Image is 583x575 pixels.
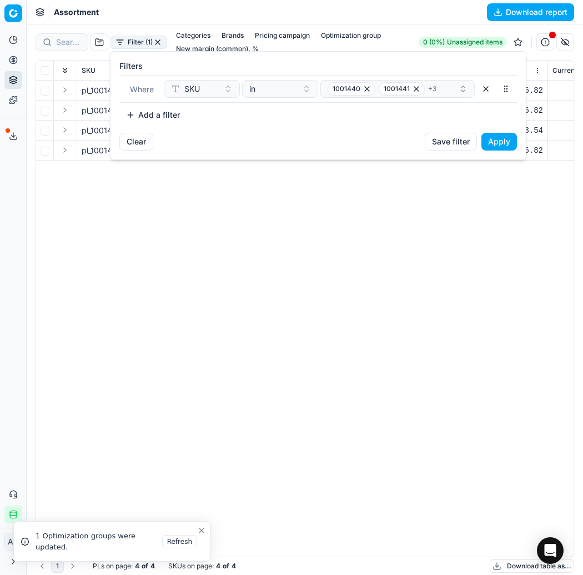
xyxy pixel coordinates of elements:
[119,133,153,151] button: Clear
[119,61,517,72] label: Filters
[481,133,517,151] button: Apply
[130,84,154,94] span: Where
[119,106,187,124] button: Add a filter
[333,84,360,93] span: 1001440
[384,84,410,93] span: 1001441
[249,83,255,94] span: in
[425,133,477,151] button: Save filter
[428,84,436,93] span: + 3
[184,83,200,94] span: SKU
[320,80,475,98] button: 10014401001441+3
